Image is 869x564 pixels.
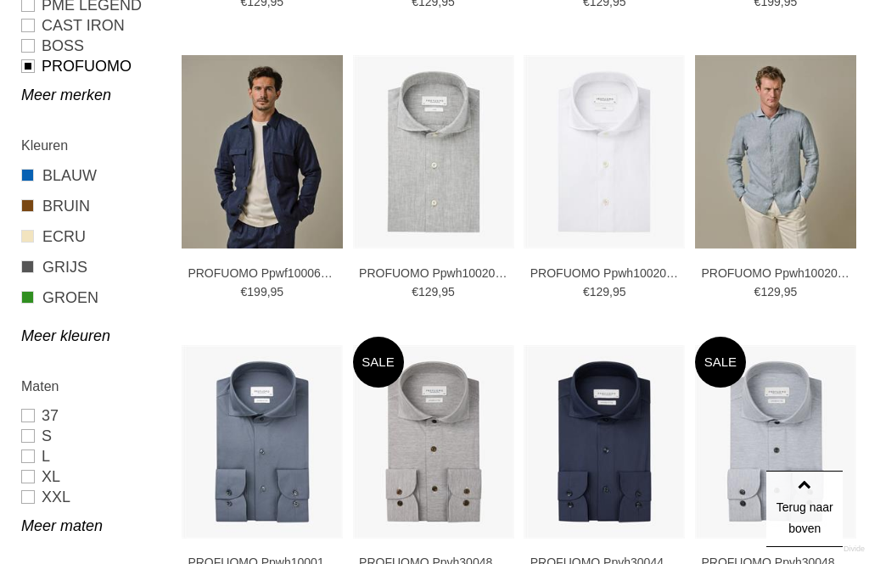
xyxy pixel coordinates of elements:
a: PROFUOMO Ppwh10020j Overhemden [359,265,507,281]
img: PROFUOMO Ppwf10006a Overhemden [182,55,343,248]
img: PROFUOMO Ppvh30048b Overhemden [353,345,514,539]
img: PROFUOMO Ppvh30044b Overhemden [524,345,685,539]
span: 95 [441,285,455,299]
a: PROFUOMO Ppwh10020c Overhemden [701,265,849,281]
a: PROFUOMO Ppwh10020a Overhemden [530,265,679,281]
img: PROFUOMO Ppwh10020j Overhemden [353,55,514,248]
span: 199 [247,285,266,299]
img: PROFUOMO Ppwh10020a Overhemden [524,55,685,248]
span: 129 [418,285,438,299]
img: PROFUOMO Ppvh30048c Overhemden [695,345,856,539]
span: 129 [760,285,780,299]
a: PROFUOMO [21,56,163,76]
a: Meer merken [21,85,163,105]
span: € [412,285,418,299]
a: S [21,426,163,446]
a: BLAUW [21,165,163,187]
span: 129 [590,285,609,299]
a: CAST IRON [21,15,163,36]
a: 37 [21,405,163,426]
span: 95 [613,285,626,299]
img: PROFUOMO Ppwh10001d Overhemden [182,345,343,539]
span: , [267,285,271,299]
a: GRIJS [21,256,163,278]
span: 95 [784,285,798,299]
a: BRUIN [21,195,163,217]
span: , [609,285,613,299]
a: L [21,446,163,466]
a: Meer maten [21,516,163,536]
a: Terug naar boven [766,471,843,547]
span: € [754,285,761,299]
a: XXL [21,487,163,507]
span: , [781,285,784,299]
a: GROEN [21,287,163,309]
a: ECRU [21,226,163,248]
a: XL [21,466,163,487]
a: Meer kleuren [21,326,163,346]
span: € [241,285,248,299]
span: , [438,285,441,299]
span: € [583,285,590,299]
h2: Kleuren [21,135,163,156]
h2: Maten [21,376,163,397]
img: PROFUOMO Ppwh10020c Overhemden [695,55,856,248]
a: PROFUOMO Ppwf10006a Overhemden [188,265,336,281]
span: 95 [271,285,284,299]
a: BOSS [21,36,163,56]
